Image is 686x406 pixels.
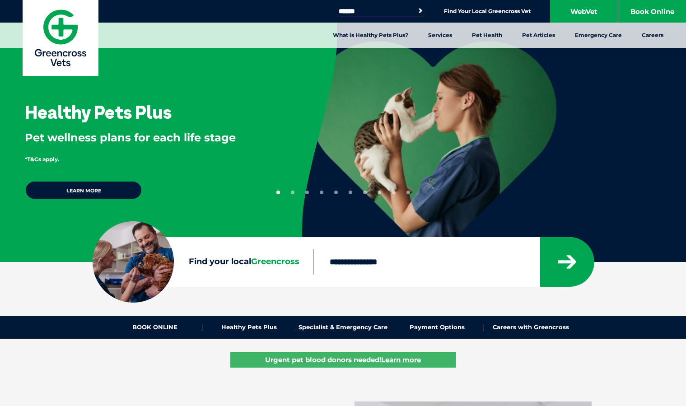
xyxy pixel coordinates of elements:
a: Services [418,23,462,48]
span: Greencross [251,257,299,266]
p: Pet wellness plans for each life stage [25,130,272,145]
a: What is Healthy Pets Plus? [323,23,418,48]
a: Payment Options [390,324,484,331]
a: Careers with Greencross [484,324,578,331]
span: *T&Cs apply. [25,156,59,163]
button: 8 of 10 [378,191,381,194]
a: Healthy Pets Plus [202,324,296,331]
button: 3 of 10 [305,191,309,194]
button: 2 of 10 [291,191,294,194]
a: BOOK ONLINE [108,324,202,331]
button: 4 of 10 [320,191,323,194]
u: Learn more [381,355,421,364]
button: 6 of 10 [349,191,352,194]
a: Emergency Care [565,23,632,48]
h3: Healthy Pets Plus [25,103,172,121]
a: Learn more [25,181,142,200]
a: Find Your Local Greencross Vet [444,8,531,15]
button: 9 of 10 [392,191,396,194]
label: Find your local [93,255,313,269]
a: Pet Health [462,23,512,48]
button: 1 of 10 [276,191,280,194]
button: Search [416,6,425,15]
button: 10 of 10 [406,191,410,194]
a: Pet Articles [512,23,565,48]
a: Urgent pet blood donors needed!Learn more [230,352,456,368]
a: Careers [632,23,673,48]
button: 7 of 10 [363,191,367,194]
button: 5 of 10 [334,191,338,194]
a: Specialist & Emergency Care [296,324,390,331]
